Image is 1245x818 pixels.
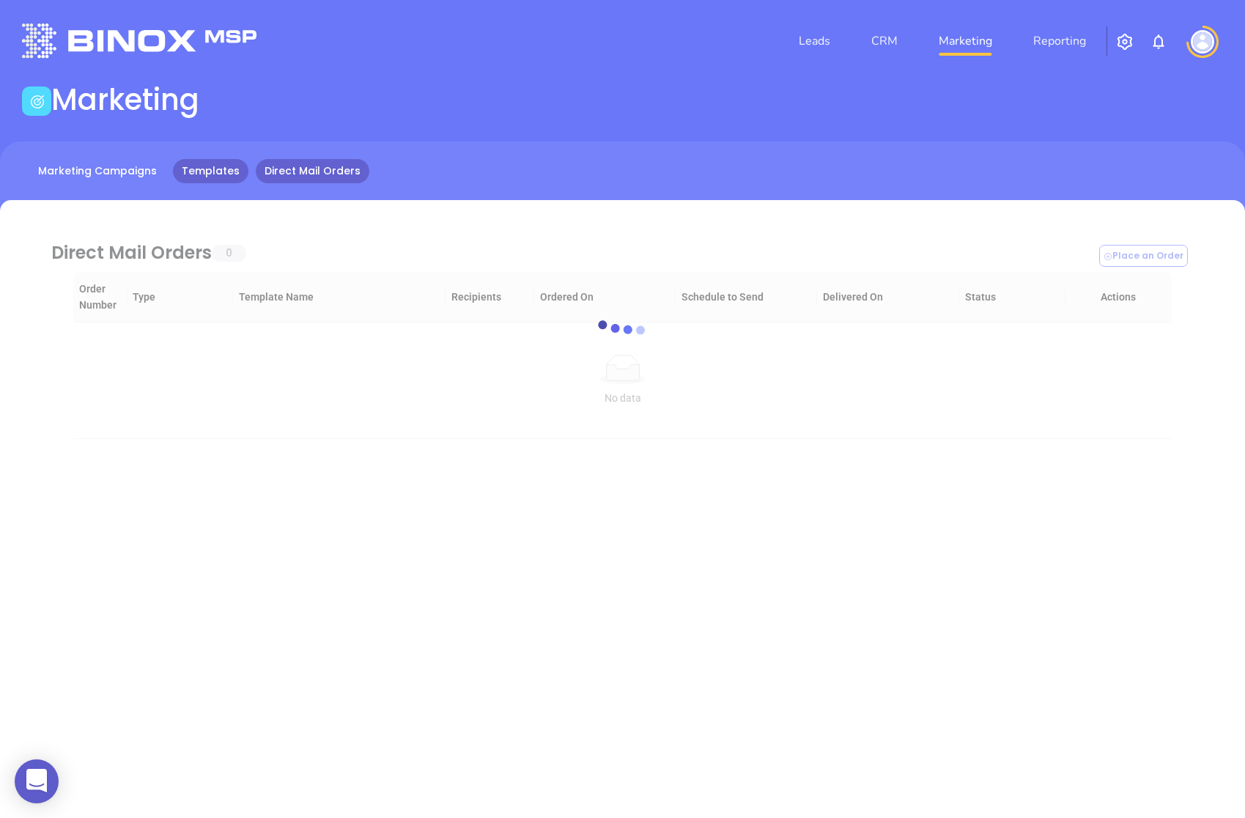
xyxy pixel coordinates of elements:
[793,26,836,56] a: Leads
[29,159,166,183] a: Marketing Campaigns
[933,26,998,56] a: Marketing
[256,159,369,183] a: Direct Mail Orders
[22,23,256,58] img: logo
[173,159,248,183] a: Templates
[51,82,199,117] h1: Marketing
[1191,30,1214,54] img: user
[1116,33,1134,51] img: iconSetting
[865,26,904,56] a: CRM
[1150,33,1167,51] img: iconNotification
[1027,26,1092,56] a: Reporting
